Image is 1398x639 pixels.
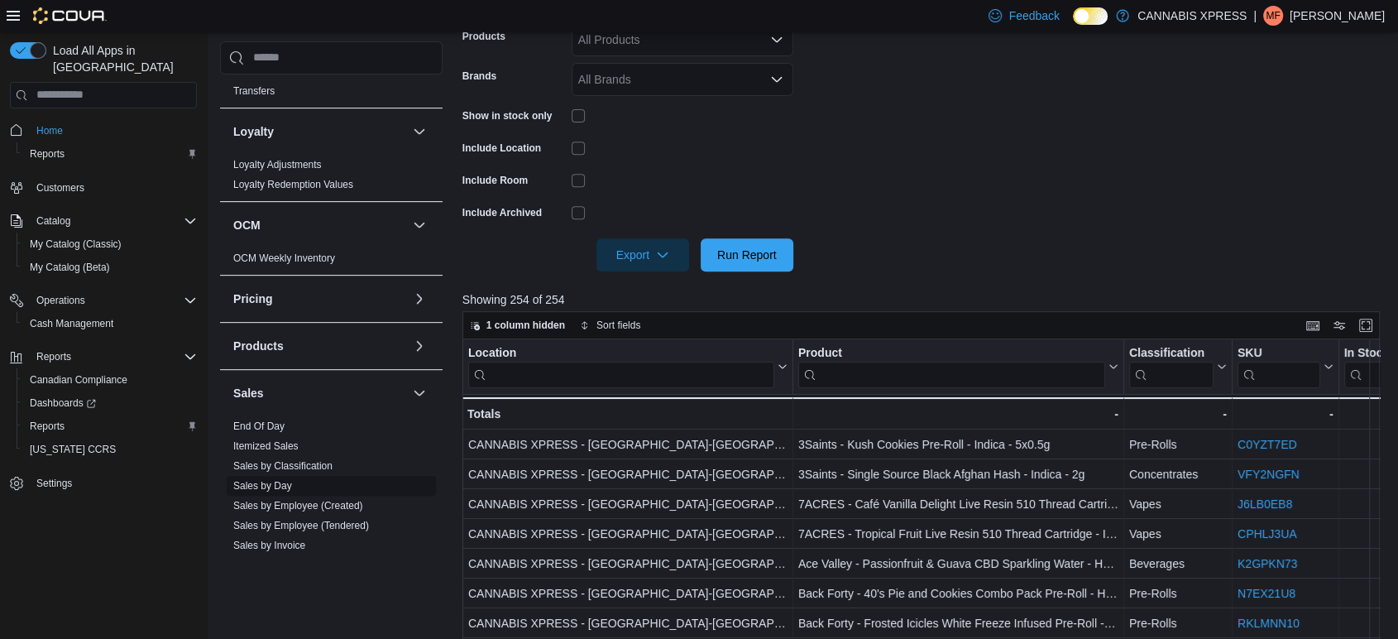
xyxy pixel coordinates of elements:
[1253,6,1257,26] p: |
[233,385,264,401] h3: Sales
[1073,7,1108,25] input: Dark Mode
[1129,345,1214,361] div: Classification
[36,181,84,195] span: Customers
[17,233,203,256] button: My Catalog (Classic)
[409,383,429,403] button: Sales
[770,73,783,86] button: Open list of options
[233,252,335,265] span: OCM Weekly Inventory
[3,345,203,368] button: Reports
[596,238,689,271] button: Export
[462,291,1390,308] p: Showing 254 of 254
[233,385,406,401] button: Sales
[233,85,275,97] a: Transfers
[573,315,647,335] button: Sort fields
[233,480,292,492] a: Sales by Day
[1303,315,1323,335] button: Keyboard shortcuts
[23,393,197,413] span: Dashboards
[606,238,679,271] span: Export
[798,554,1118,574] div: Ace Valley - Passionfruit & Guava CBD Sparkling Water - Hybrid - 355ml
[1238,468,1300,481] a: VFY2NGFN
[23,257,117,277] a: My Catalog (Beta)
[30,473,197,493] span: Settings
[1129,435,1227,454] div: Pre-Rolls
[1238,497,1292,511] a: J6LB0EB8
[1238,587,1295,600] a: N7EX21U8
[409,122,429,142] button: Loyalty
[23,416,197,436] span: Reports
[409,336,429,356] button: Products
[3,118,203,142] button: Home
[23,234,128,254] a: My Catalog (Classic)
[36,477,72,490] span: Settings
[1238,404,1333,424] div: -
[462,206,542,219] label: Include Archived
[1129,345,1214,387] div: Classification
[233,520,369,531] a: Sales by Employee (Tendered)
[233,440,299,452] a: Itemized Sales
[36,214,70,228] span: Catalog
[798,524,1118,544] div: 7ACRES - Tropical Fruit Live Resin 510 Thread Cartridge - Indica - 1g
[1129,554,1227,574] div: Beverages
[30,147,65,161] span: Reports
[798,613,1118,633] div: Back Forty - Frosted Icicles White Freeze Infused Pre-Roll - Sativa - 1x1g
[1129,345,1227,387] button: Classification
[30,121,69,141] a: Home
[10,112,197,539] nav: Complex example
[233,540,305,551] a: Sales by Invoice
[33,7,107,24] img: Cova
[1238,345,1320,387] div: SKU URL
[1238,345,1320,361] div: SKU
[30,347,197,367] span: Reports
[23,370,197,390] span: Canadian Compliance
[596,319,640,332] span: Sort fields
[30,347,78,367] button: Reports
[36,350,71,363] span: Reports
[233,338,406,354] button: Products
[17,438,203,461] button: [US_STATE] CCRS
[30,317,113,330] span: Cash Management
[798,345,1105,361] div: Product
[233,291,272,307] h3: Pricing
[220,155,443,201] div: Loyalty
[798,494,1118,514] div: 7ACRES - Café Vanilla Delight Live Resin 510 Thread Cartridge - Sativa - 1g
[1356,315,1376,335] button: Enter fullscreen
[1238,345,1333,387] button: SKU
[30,211,197,231] span: Catalog
[17,256,203,279] button: My Catalog (Beta)
[30,211,77,231] button: Catalog
[1129,404,1227,424] div: -
[36,294,85,307] span: Operations
[233,500,363,512] a: Sales by Employee (Created)
[462,142,541,155] label: Include Location
[30,443,116,456] span: [US_STATE] CCRS
[30,291,197,310] span: Operations
[1129,584,1227,603] div: Pre-Rolls
[1238,617,1300,630] a: RKLMNN10
[701,238,793,271] button: Run Report
[46,42,197,75] span: Load All Apps in [GEOGRAPHIC_DATA]
[1129,613,1227,633] div: Pre-Rolls
[23,440,197,459] span: Washington CCRS
[486,319,565,332] span: 1 column hidden
[798,435,1118,454] div: 3Saints - Kush Cookies Pre-Roll - Indica - 5x0.5g
[717,247,777,263] span: Run Report
[233,519,369,532] span: Sales by Employee (Tendered)
[3,175,203,199] button: Customers
[233,479,292,492] span: Sales by Day
[23,144,71,164] a: Reports
[30,373,127,387] span: Canadian Compliance
[233,440,299,453] span: Itemized Sales
[409,215,429,235] button: OCM
[467,404,788,424] div: Totals
[233,420,285,432] a: End Of Day
[233,178,353,191] span: Loyalty Redemption Values
[23,144,197,164] span: Reports
[17,312,203,335] button: Cash Management
[468,345,788,387] button: Location
[468,435,788,454] div: CANNABIS XPRESS - [GEOGRAPHIC_DATA]-[GEOGRAPHIC_DATA] ([GEOGRAPHIC_DATA])
[798,345,1118,387] button: Product
[1073,25,1074,26] span: Dark Mode
[30,177,197,198] span: Customers
[798,345,1105,387] div: Product
[468,464,788,484] div: CANNABIS XPRESS - [GEOGRAPHIC_DATA]-[GEOGRAPHIC_DATA] ([GEOGRAPHIC_DATA])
